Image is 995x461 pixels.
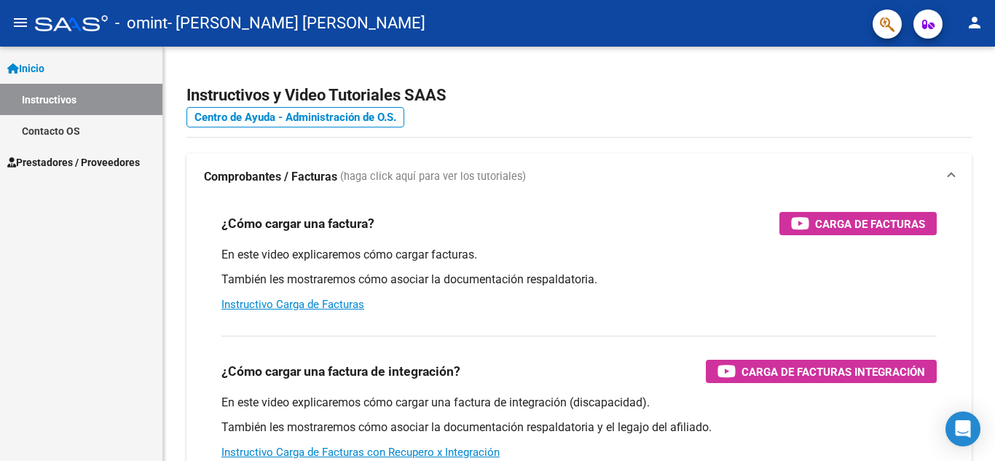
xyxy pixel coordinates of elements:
span: - omint [115,7,168,39]
mat-icon: menu [12,14,29,31]
span: Prestadores / Proveedores [7,154,140,170]
h2: Instructivos y Video Tutoriales SAAS [186,82,972,109]
button: Carga de Facturas [779,212,937,235]
p: En este video explicaremos cómo cargar facturas. [221,247,937,263]
span: Carga de Facturas [815,215,925,233]
a: Centro de Ayuda - Administración de O.S. [186,107,404,127]
button: Carga de Facturas Integración [706,360,937,383]
a: Instructivo Carga de Facturas [221,298,364,311]
span: Inicio [7,60,44,76]
span: (haga click aquí para ver los tutoriales) [340,169,526,185]
a: Instructivo Carga de Facturas con Recupero x Integración [221,446,500,459]
p: También les mostraremos cómo asociar la documentación respaldatoria. [221,272,937,288]
span: Carga de Facturas Integración [742,363,925,381]
p: También les mostraremos cómo asociar la documentación respaldatoria y el legajo del afiliado. [221,419,937,436]
p: En este video explicaremos cómo cargar una factura de integración (discapacidad). [221,395,937,411]
h3: ¿Cómo cargar una factura? [221,213,374,234]
mat-icon: person [966,14,983,31]
span: - [PERSON_NAME] [PERSON_NAME] [168,7,425,39]
mat-expansion-panel-header: Comprobantes / Facturas (haga click aquí para ver los tutoriales) [186,154,972,200]
div: Open Intercom Messenger [945,411,980,446]
h3: ¿Cómo cargar una factura de integración? [221,361,460,382]
strong: Comprobantes / Facturas [204,169,337,185]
